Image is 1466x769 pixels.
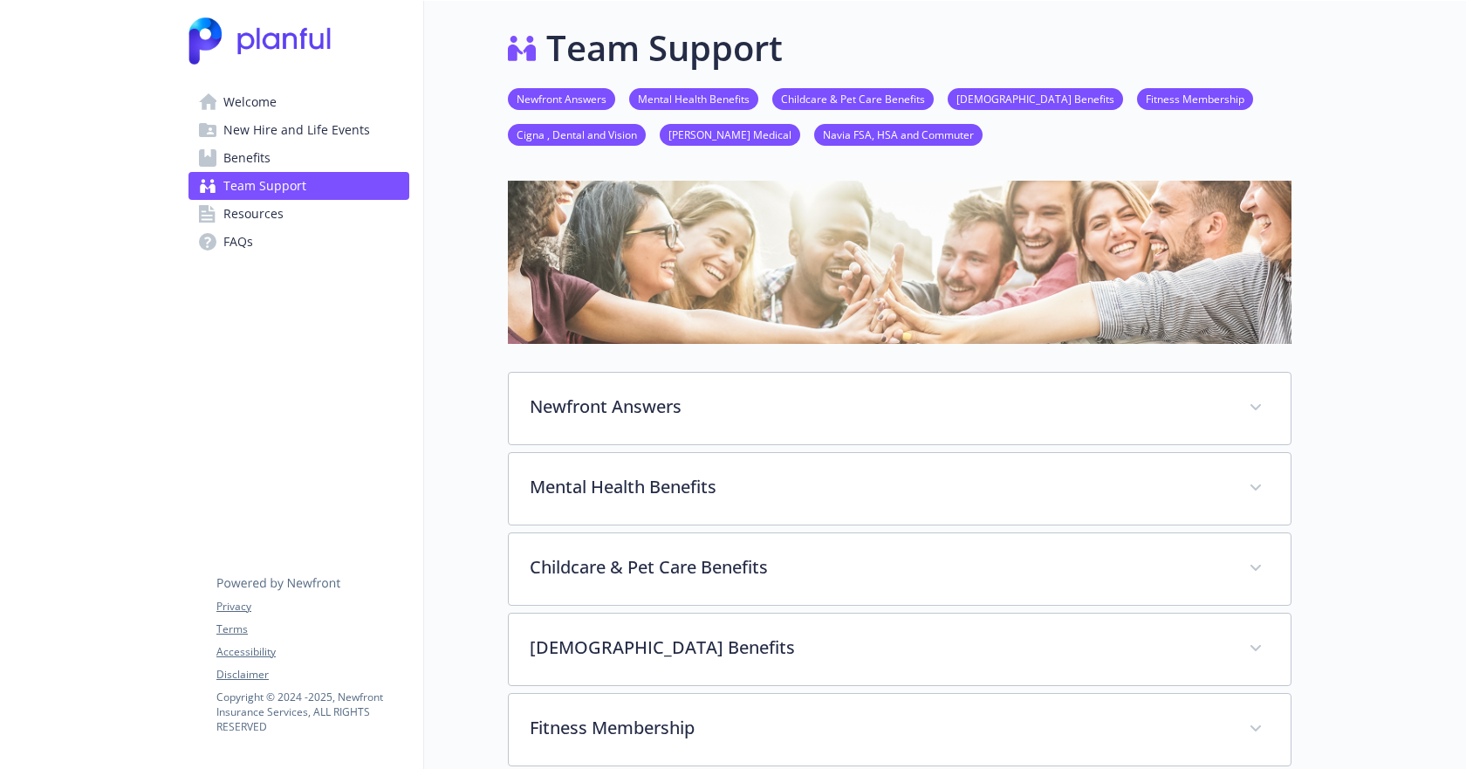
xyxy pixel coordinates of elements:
p: [DEMOGRAPHIC_DATA] Benefits [530,635,1228,661]
div: Childcare & Pet Care Benefits [509,533,1291,605]
a: [PERSON_NAME] Medical [660,126,800,142]
a: Mental Health Benefits [629,90,758,106]
p: Copyright © 2024 - 2025 , Newfront Insurance Services, ALL RIGHTS RESERVED [216,690,408,734]
a: Cigna​ , Dental and Vision [508,126,646,142]
span: New Hire and Life Events [223,116,370,144]
span: Resources [223,200,284,228]
a: Privacy [216,599,408,615]
a: New Hire and Life Events [188,116,409,144]
p: Mental Health Benefits [530,474,1228,500]
span: FAQs [223,228,253,256]
a: Navia FSA, HSA and Commuter [814,126,983,142]
h1: Team Support [546,22,783,74]
a: Team Support [188,172,409,200]
div: Newfront Answers [509,373,1291,444]
a: Terms [216,621,408,637]
a: Resources [188,200,409,228]
div: [DEMOGRAPHIC_DATA] Benefits [509,614,1291,685]
p: Childcare & Pet Care Benefits [530,554,1228,580]
a: Newfront Answers [508,90,615,106]
span: Benefits [223,144,271,172]
a: Benefits [188,144,409,172]
p: Fitness Membership [530,715,1228,741]
a: FAQs [188,228,409,256]
p: Newfront Answers [530,394,1228,420]
img: team support page banner [508,181,1291,344]
a: Accessibility [216,644,408,660]
div: Fitness Membership [509,694,1291,766]
a: Fitness Membership [1137,90,1253,106]
a: Childcare & Pet Care Benefits [772,90,934,106]
a: [DEMOGRAPHIC_DATA] Benefits [948,90,1123,106]
a: Disclaimer [216,667,408,683]
span: Welcome [223,88,277,116]
div: Mental Health Benefits [509,453,1291,525]
a: Welcome [188,88,409,116]
span: Team Support [223,172,306,200]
